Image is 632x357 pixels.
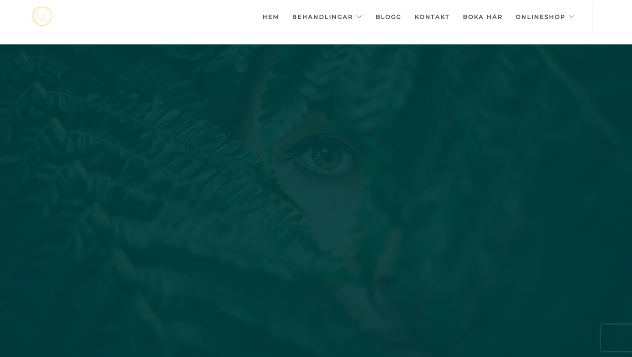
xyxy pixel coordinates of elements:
[376,1,402,32] a: Blogg
[516,1,575,32] a: Onlineshop
[292,1,363,32] a: Behandlingar
[463,1,503,32] a: Boka här
[32,7,52,26] a: mjstudio mjstudio mjstudio
[262,1,279,32] a: Hem
[32,7,52,26] img: mjstudio
[415,1,450,32] a: Kontakt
